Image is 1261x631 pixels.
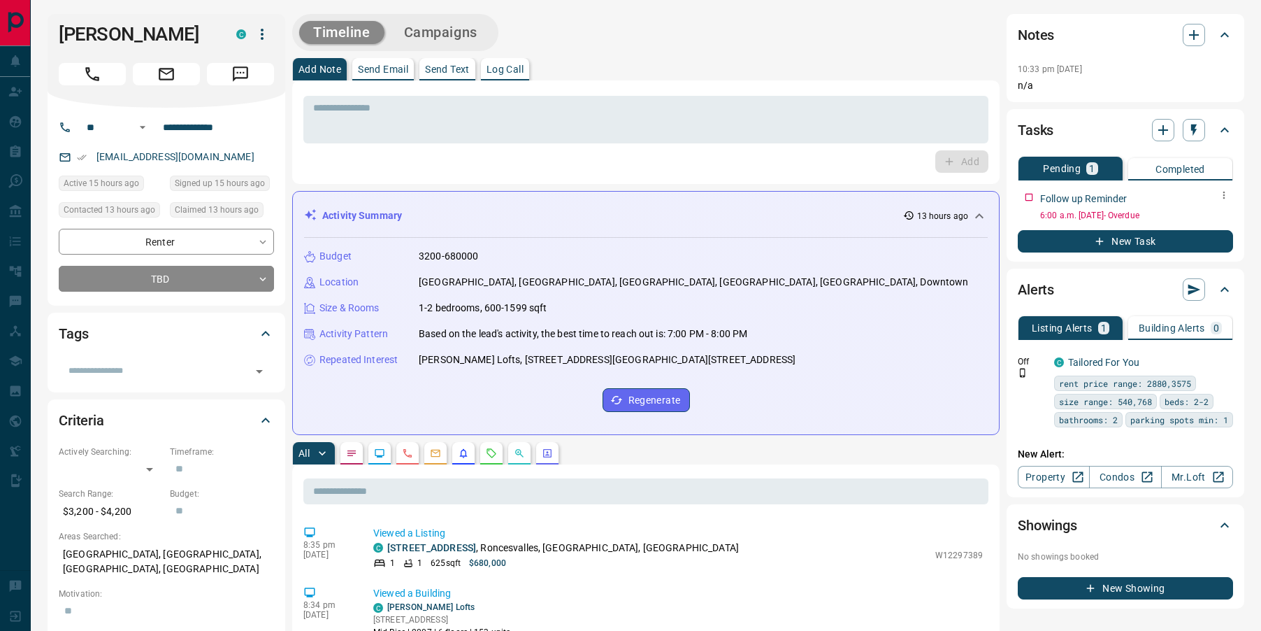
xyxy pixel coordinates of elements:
a: [STREET_ADDRESS] [387,542,476,553]
p: Timeframe: [170,446,274,458]
p: Budget [319,249,352,264]
div: Tags [59,317,274,350]
p: Off [1018,355,1046,368]
span: Email [133,63,200,85]
span: Call [59,63,126,85]
p: Send Text [425,64,470,74]
h2: Notes [1018,24,1054,46]
svg: Push Notification Only [1018,368,1028,378]
p: Search Range: [59,488,163,500]
span: Contacted 13 hours ago [64,203,155,217]
h2: Criteria [59,409,104,432]
span: size range: 540,768 [1059,395,1152,409]
span: rent price range: 2880,3575 [1059,376,1191,390]
p: W12297389 [935,549,983,562]
div: Criteria [59,404,274,437]
p: Activity Summary [322,208,402,223]
p: 3200-680000 [419,249,478,264]
h2: Tasks [1018,119,1053,141]
p: Follow up Reminder [1040,192,1127,206]
p: 1 [390,557,395,569]
svg: Emails [430,448,441,459]
a: [PERSON_NAME] Lofts [387,602,475,612]
p: n/a [1018,78,1233,93]
span: bathrooms: 2 [1059,413,1118,427]
p: 1 [417,557,422,569]
p: 1 [1101,323,1107,333]
p: Activity Pattern [319,327,388,341]
div: Showings [1018,509,1233,542]
p: Budget: [170,488,274,500]
p: Location [319,275,359,290]
p: Viewed a Listing [373,526,983,541]
svg: Calls [402,448,413,459]
div: Notes [1018,18,1233,52]
span: Claimed 13 hours ago [175,203,259,217]
p: [DATE] [303,610,352,620]
h1: [PERSON_NAME] [59,23,215,45]
div: condos.ca [373,603,383,613]
p: Completed [1155,164,1205,174]
button: New Showing [1018,577,1233,600]
div: TBD [59,266,274,292]
h2: Showings [1018,514,1077,537]
svg: Requests [486,448,497,459]
p: All [298,448,310,458]
button: Campaigns [390,21,491,44]
p: Viewed a Building [373,586,983,601]
div: condos.ca [373,543,383,553]
button: Regenerate [603,388,690,412]
p: $680,000 [469,557,506,569]
div: Alerts [1018,273,1233,306]
p: Actively Searching: [59,446,163,458]
div: Activity Summary13 hours ago [304,203,988,229]
p: , Roncesvalles, [GEOGRAPHIC_DATA], [GEOGRAPHIC_DATA] [387,541,739,555]
svg: Agent Actions [542,448,553,459]
div: Mon Aug 11 2025 [59,202,163,222]
h2: Alerts [1018,278,1054,301]
p: 8:35 pm [303,540,352,550]
a: Mr.Loft [1161,466,1233,488]
span: Signed up 15 hours ago [175,176,265,190]
p: Send Email [358,64,408,74]
p: Add Note [298,64,341,74]
p: Log Call [487,64,524,74]
svg: Opportunities [514,448,525,459]
div: condos.ca [236,29,246,39]
p: Motivation: [59,588,274,600]
p: No showings booked [1018,551,1233,563]
p: [GEOGRAPHIC_DATA], [GEOGRAPHIC_DATA], [GEOGRAPHIC_DATA], [GEOGRAPHIC_DATA], [GEOGRAPHIC_DATA], Do... [419,275,969,290]
h2: Tags [59,322,88,345]
button: Timeline [299,21,384,44]
span: beds: 2-2 [1165,395,1209,409]
p: [STREET_ADDRESS] [373,614,510,626]
p: New Alert: [1018,447,1233,462]
a: Condos [1089,466,1161,488]
p: $3,200 - $4,200 [59,500,163,523]
div: Mon Aug 11 2025 [170,176,274,195]
p: Areas Searched: [59,530,274,543]
span: parking spots min: 1 [1130,413,1228,427]
button: Open [250,362,269,381]
p: [DATE] [303,550,352,560]
div: Mon Aug 11 2025 [59,176,163,195]
div: Renter [59,229,274,255]
div: condos.ca [1054,357,1064,367]
p: Based on the lead's activity, the best time to reach out is: 7:00 PM - 8:00 PM [419,327,747,341]
p: 10:33 pm [DATE] [1018,64,1082,74]
p: [PERSON_NAME] Lofts, [STREET_ADDRESS][GEOGRAPHIC_DATA][STREET_ADDRESS] [419,353,795,367]
svg: Lead Browsing Activity [374,448,385,459]
svg: Listing Alerts [458,448,469,459]
a: Property [1018,466,1090,488]
div: Mon Aug 11 2025 [170,202,274,222]
div: Tasks [1018,113,1233,147]
p: Pending [1043,164,1081,173]
button: New Task [1018,230,1233,253]
p: Repeated Interest [319,353,398,367]
p: 1 [1089,164,1095,173]
span: Message [207,63,274,85]
p: 6:00 a.m. [DATE] - Overdue [1040,209,1233,222]
p: 625 sqft [431,557,461,569]
p: [GEOGRAPHIC_DATA], [GEOGRAPHIC_DATA], [GEOGRAPHIC_DATA], [GEOGRAPHIC_DATA] [59,543,274,581]
p: 8:34 pm [303,600,352,610]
